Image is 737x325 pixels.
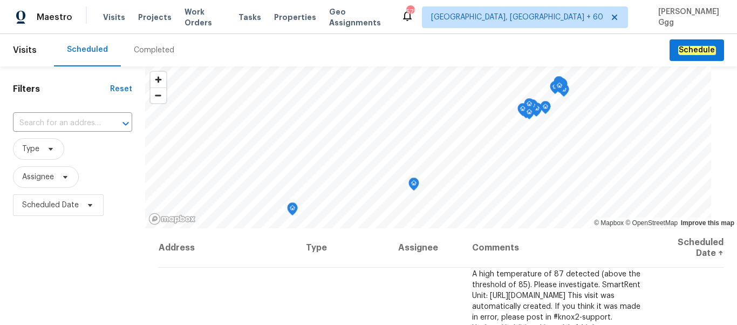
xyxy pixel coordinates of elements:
a: Mapbox homepage [148,213,196,225]
th: Comments [463,228,652,268]
div: Map marker [524,106,535,123]
div: Map marker [557,78,568,95]
h1: Filters [13,84,110,94]
div: Map marker [558,84,569,100]
span: Properties [274,12,316,23]
span: Assignee [22,172,54,182]
th: Assignee [390,228,463,268]
div: Map marker [517,103,528,120]
span: Geo Assignments [329,6,388,28]
th: Type [297,228,390,268]
input: Search for an address... [13,115,102,132]
div: Map marker [524,98,535,115]
a: OpenStreetMap [625,219,678,227]
button: Zoom out [151,87,166,103]
th: Scheduled Date ↑ [652,228,724,268]
span: [GEOGRAPHIC_DATA], [GEOGRAPHIC_DATA] + 60 [431,12,603,23]
span: Visits [103,12,125,23]
span: Zoom out [151,88,166,103]
div: 572 [406,6,414,17]
div: Map marker [287,202,298,219]
button: Schedule [670,39,724,62]
span: Visits [13,38,37,62]
button: Open [118,116,133,131]
div: Map marker [408,178,419,194]
div: Map marker [527,99,538,116]
div: Map marker [554,80,565,97]
div: Completed [134,45,174,56]
span: Maestro [37,12,72,23]
span: Type [22,144,39,154]
div: Map marker [550,81,561,98]
th: Address [158,228,298,268]
canvas: Map [145,66,711,228]
div: Reset [110,84,132,94]
span: Projects [138,12,172,23]
div: Map marker [554,76,564,93]
a: Mapbox [594,219,624,227]
div: Scheduled [67,44,108,55]
div: Map marker [540,101,551,118]
span: Scheduled Date [22,200,79,211]
a: Improve this map [681,219,734,227]
button: Zoom in [151,72,166,87]
em: Schedule [678,46,715,55]
span: [PERSON_NAME] Ggg [654,6,721,28]
div: Map marker [556,78,567,94]
span: Work Orders [185,6,226,28]
span: Tasks [238,13,261,21]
